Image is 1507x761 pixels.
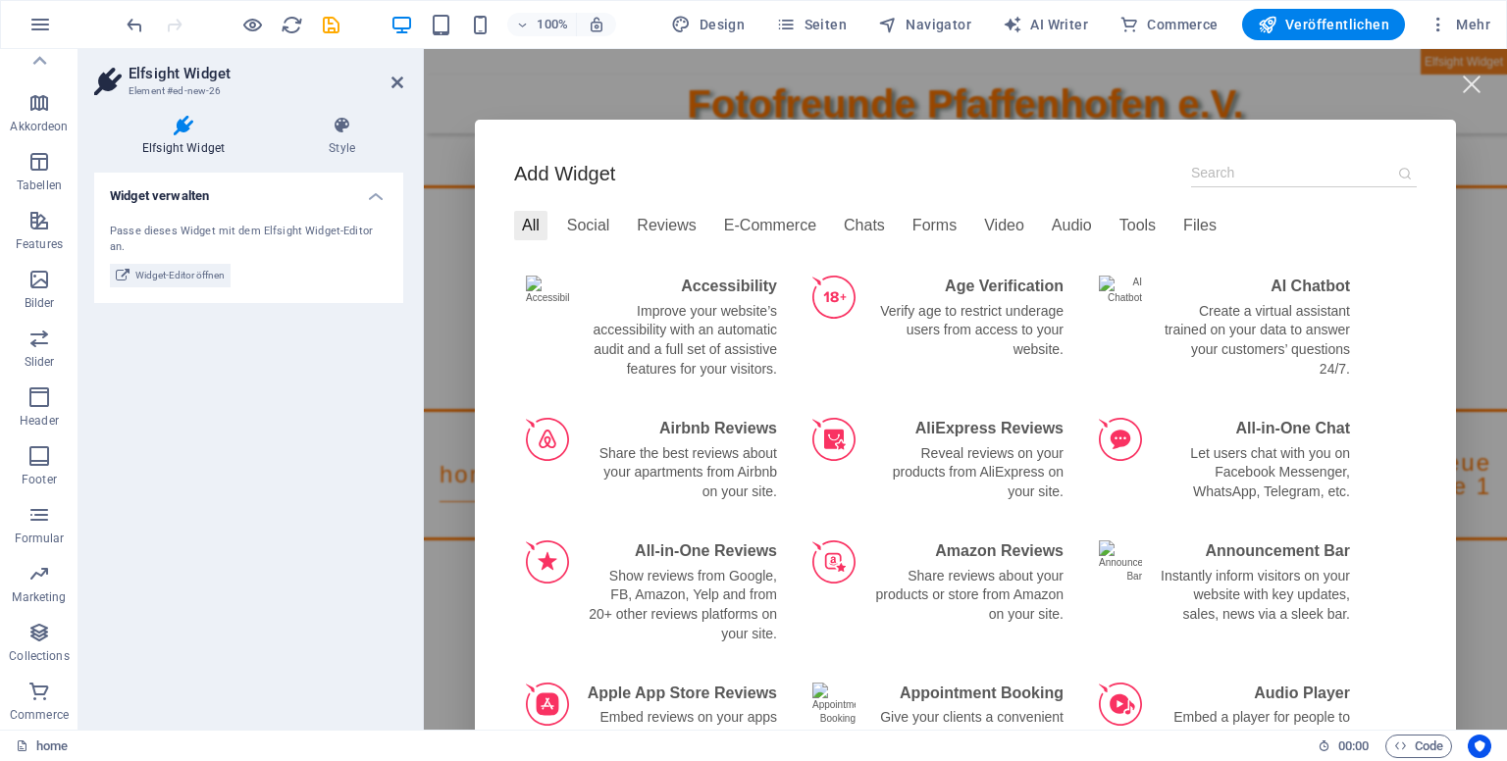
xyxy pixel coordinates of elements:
span: AI Writer [1003,15,1088,34]
div: Tools [688,162,740,191]
a: AliExpress ReviewsAliExpress ReviewsReveal reviews on your products from AliExpress on your site. [377,357,651,468]
a: Airbnb ReviewsAirbnb ReviewsShare the best reviews about your apartments from Airbnb on your site. [90,357,365,468]
a: Audio PlayerAudio PlayerEmbed a player for people to listen, buy and download your tracks from yo... [663,622,938,733]
h3: Element #ed-new-26 [129,82,364,100]
p: Collections [9,648,69,664]
span: Commerce [1119,15,1219,34]
button: Seiten [768,9,855,40]
button: Veröffentlichen [1242,9,1405,40]
p: Slider [25,354,55,370]
button: Commerce [1112,9,1226,40]
a: All-in-One ReviewsAll-in-One ReviewsShow reviews from Google, FB, Amazon, Yelp and from 20+ other... [90,480,365,610]
h6: 100% [537,13,568,36]
p: Tabellen [17,178,62,193]
span: Design [671,15,745,34]
a: Appointment BookingAppointment BookingGive your clients a convenient and simple way to book your ... [377,622,651,733]
div: Reviews [205,162,280,191]
span: : [1352,738,1355,753]
a: Announcement BarAnnouncement BarInstantly inform visitors on your website with key updates, sales... [663,480,938,610]
span: 00 00 [1338,735,1369,758]
i: Save (Ctrl+S) [320,14,342,36]
button: undo [123,13,146,36]
div: E-Commerce [292,162,400,191]
a: Apple App Store ReviewsApple App Store ReviewsEmbed reviews on your apps from Apple App Store on ... [90,622,365,733]
div: Social [135,162,194,191]
h4: Widget verwalten [94,173,403,208]
button: Mehr [1421,9,1498,40]
a: AI ChatbotAI ChatbotCreate a virtual assistant trained on your data to answer your customers’ que... [663,215,938,345]
span: Seiten [776,15,847,34]
p: Footer [22,472,57,487]
button: Widget-Editor öffnen [110,264,231,287]
span: Mehr [1429,15,1490,34]
p: Formular [15,531,65,546]
p: Bilder [25,295,55,311]
i: Seite neu laden [281,14,303,36]
button: Klicke hier, um den Vorschau-Modus zu verlassen [240,13,264,36]
p: Akkordeon [10,119,68,134]
button: save [319,13,342,36]
i: Bei Größenänderung Zoomstufe automatisch an das gewählte Gerät anpassen. [588,16,605,33]
i: Rückgängig: Element hinzufügen (Strg+Z) [124,14,146,36]
span: Navigator [878,15,971,34]
div: Add Widget [90,115,191,134]
div: Video [552,162,608,191]
span: Code [1394,735,1443,758]
p: Marketing [12,589,66,605]
a: Klick, um Auswahl aufzuheben. Doppelklick öffnet Seitenverwaltung [16,735,68,758]
p: Header [20,413,59,429]
button: reload [280,13,303,36]
a: All-in-One ChatAll-in-One ChatLet users chat with you on Facebook Messenger, WhatsApp, Telegram, ... [663,357,938,468]
p: Features [16,236,63,252]
button: Code [1385,735,1452,758]
h4: Style [281,116,403,157]
a: Age VerificationAge VerificationVerify age to restrict underage users from access to your website. [377,215,651,345]
h2: Elfsight Widget [129,65,403,82]
a: AccessibilityAccessibilityImprove your website’s accessibility with an automatic audit and a full... [90,215,365,345]
div: All [90,162,124,191]
h6: Session-Zeit [1318,735,1370,758]
div: Design (Strg+Alt+Y) [663,9,753,40]
div: Chats [412,162,469,191]
button: Design [663,9,753,40]
p: Commerce [10,707,69,723]
span: Widget-Editor öffnen [135,264,225,287]
button: AI Writer [995,9,1096,40]
button: Usercentrics [1468,735,1491,758]
h4: Elfsight Widget [94,116,281,157]
button: Navigator [870,9,979,40]
span: Veröffentlichen [1258,15,1389,34]
button: 100% [507,13,577,36]
div: Files [752,162,801,191]
div: Forms [481,162,541,191]
div: Audio [620,162,676,191]
input: Search [767,110,993,138]
div: Passe dieses Widget mit dem Elfsight Widget-Editor an. [110,224,388,256]
a: Amazon ReviewsAmazon ReviewsShare reviews about your products or store from Amazon on your site. [377,480,651,610]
